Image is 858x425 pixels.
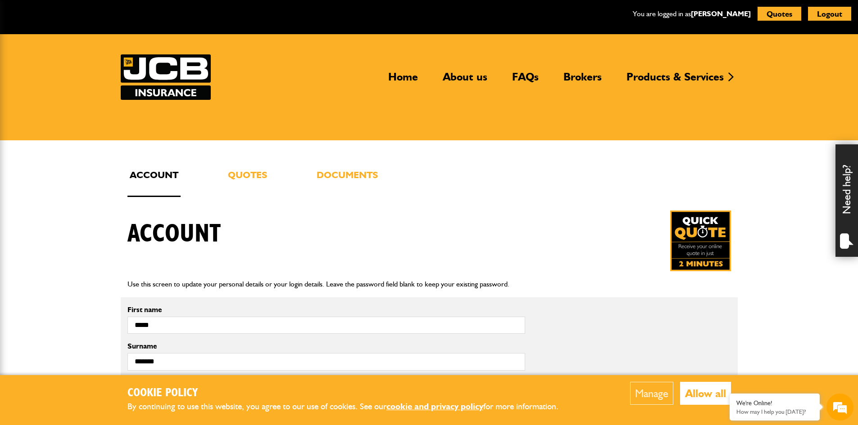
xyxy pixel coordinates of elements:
p: By continuing to use this website, you agree to our use of cookies. See our for more information. [127,400,573,414]
a: Products & Services [620,70,731,91]
p: How may I help you today? [736,408,813,415]
img: Quick Quote [670,210,731,271]
a: FAQs [505,70,545,91]
h1: Account [127,219,221,249]
a: Home [381,70,425,91]
label: First name [127,306,525,313]
a: Get your insurance quote in just 2-minutes [670,210,731,271]
a: Documents [314,167,380,197]
button: Manage [630,382,673,405]
a: [PERSON_NAME] [691,9,751,18]
button: Logout [808,7,851,21]
a: cookie and privacy policy [386,401,483,412]
p: Use this screen to update your personal details or your login details. Leave the password field b... [127,278,731,290]
h2: Cookie Policy [127,386,573,400]
a: Brokers [557,70,608,91]
p: You are logged in as [633,8,751,20]
a: JCB Insurance Services [121,54,211,100]
a: Account [127,167,181,197]
div: Need help? [835,144,858,257]
button: Allow all [680,382,731,405]
button: Quotes [758,7,801,21]
a: About us [436,70,494,91]
img: JCB Insurance Services logo [121,54,211,100]
div: We're Online! [736,399,813,407]
a: Quotes [226,167,269,197]
label: Surname [127,343,525,350]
